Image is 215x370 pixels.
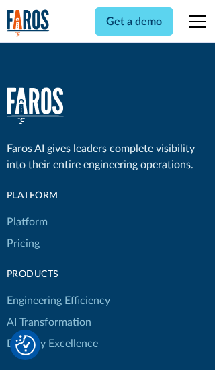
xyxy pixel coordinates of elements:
[7,9,50,37] a: home
[7,189,110,203] div: Platform
[7,9,50,37] img: Logo of the analytics and reporting company Faros.
[7,87,64,124] a: home
[7,268,110,282] div: products
[7,290,110,311] a: Engineering Efficiency
[7,87,64,124] img: Faros Logo White
[7,333,98,355] a: Delivery Excellence
[7,311,91,333] a: AI Transformation
[7,233,40,254] a: Pricing
[7,141,209,173] div: Faros AI gives leaders complete visibility into their entire engineering operations.
[15,335,36,355] img: Revisit consent button
[15,335,36,355] button: Cookie Settings
[181,5,208,38] div: menu
[7,211,48,233] a: Platform
[95,7,173,36] a: Get a demo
